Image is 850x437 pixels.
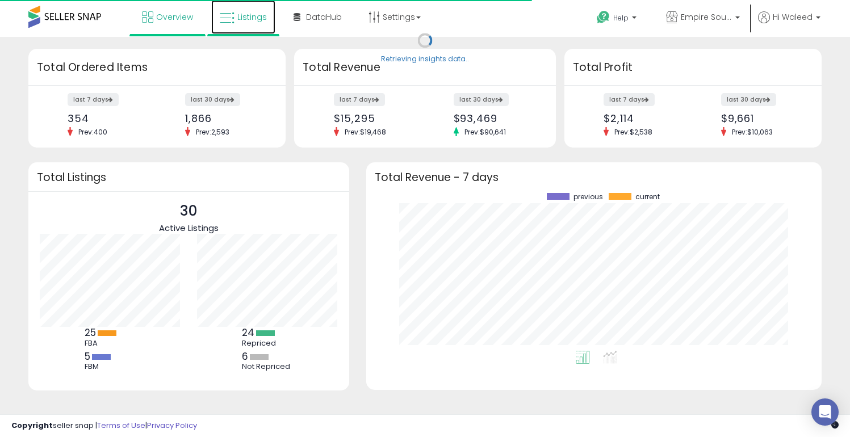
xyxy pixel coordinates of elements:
span: Prev: 400 [73,127,113,137]
span: Prev: $90,641 [459,127,512,137]
h3: Total Listings [37,173,341,182]
b: 24 [242,326,254,339]
label: last 7 days [68,93,119,106]
div: $2,114 [604,112,684,124]
span: Prev: $19,468 [339,127,392,137]
b: 5 [85,350,90,363]
div: 1,866 [185,112,266,124]
b: 6 [242,350,248,363]
div: Not Repriced [242,362,293,371]
div: Open Intercom Messenger [811,398,839,426]
label: last 30 days [185,93,240,106]
span: previous [573,193,603,201]
span: current [635,193,660,201]
div: 354 [68,112,148,124]
div: FBM [85,362,136,371]
span: Prev: 2,593 [190,127,235,137]
div: $15,295 [334,112,416,124]
a: Hi Waleed [758,11,820,37]
span: Prev: $2,538 [609,127,658,137]
div: $9,661 [721,112,802,124]
strong: Copyright [11,420,53,431]
span: Overview [156,11,193,23]
a: Help [588,2,648,37]
label: last 30 days [721,93,776,106]
span: Hi Waleed [773,11,813,23]
h3: Total Revenue [303,60,547,75]
a: Terms of Use [97,420,145,431]
span: DataHub [306,11,342,23]
span: Listings [237,11,267,23]
i: Get Help [596,10,610,24]
div: Retrieving insights data.. [381,54,469,65]
div: FBA [85,339,136,348]
label: last 7 days [334,93,385,106]
span: Help [613,13,629,23]
span: Empire Source [681,11,732,23]
div: $93,469 [454,112,536,124]
label: last 7 days [604,93,655,106]
label: last 30 days [454,93,509,106]
a: Privacy Policy [147,420,197,431]
div: Repriced [242,339,293,348]
b: 25 [85,326,96,339]
span: Prev: $10,063 [726,127,778,137]
span: Active Listings [159,222,219,234]
p: 30 [159,200,219,222]
h3: Total Ordered Items [37,60,277,75]
h3: Total Profit [573,60,813,75]
div: seller snap | | [11,421,197,431]
h3: Total Revenue - 7 days [375,173,813,182]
